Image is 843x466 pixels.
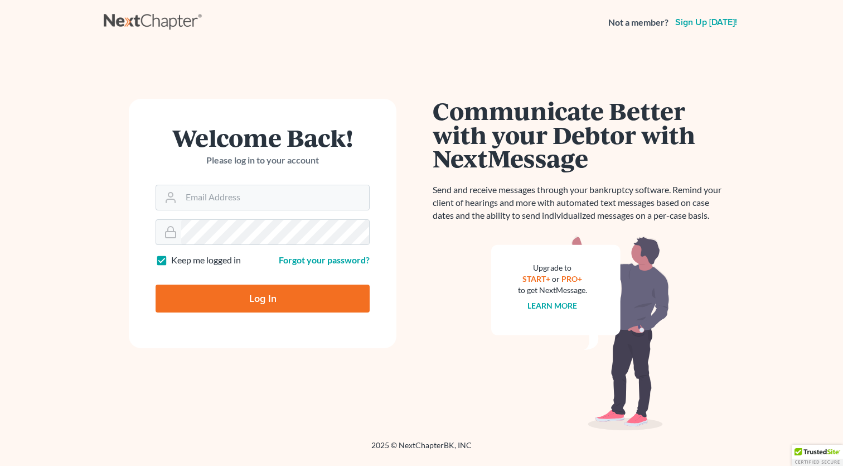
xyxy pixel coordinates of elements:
label: Keep me logged in [171,254,241,267]
a: Forgot your password? [279,254,370,265]
div: to get NextMessage. [518,285,587,296]
input: Log In [156,285,370,313]
div: TrustedSite Certified [792,445,843,466]
span: or [553,274,560,284]
h1: Welcome Back! [156,126,370,150]
a: Learn more [528,301,578,310]
a: Sign up [DATE]! [673,18,739,27]
h1: Communicate Better with your Debtor with NextMessage [433,99,728,170]
a: PRO+ [562,274,583,284]
img: nextmessage_bg-59042aed3d76b12b5cd301f8e5b87938c9018125f34e5fa2b7a6b67550977c72.svg [491,236,670,431]
a: START+ [523,274,551,284]
input: Email Address [181,185,369,210]
div: 2025 © NextChapterBK, INC [104,440,739,460]
strong: Not a member? [608,16,668,29]
p: Send and receive messages through your bankruptcy software. Remind your client of hearings and mo... [433,184,728,222]
div: Upgrade to [518,262,587,273]
p: Please log in to your account [156,154,370,167]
